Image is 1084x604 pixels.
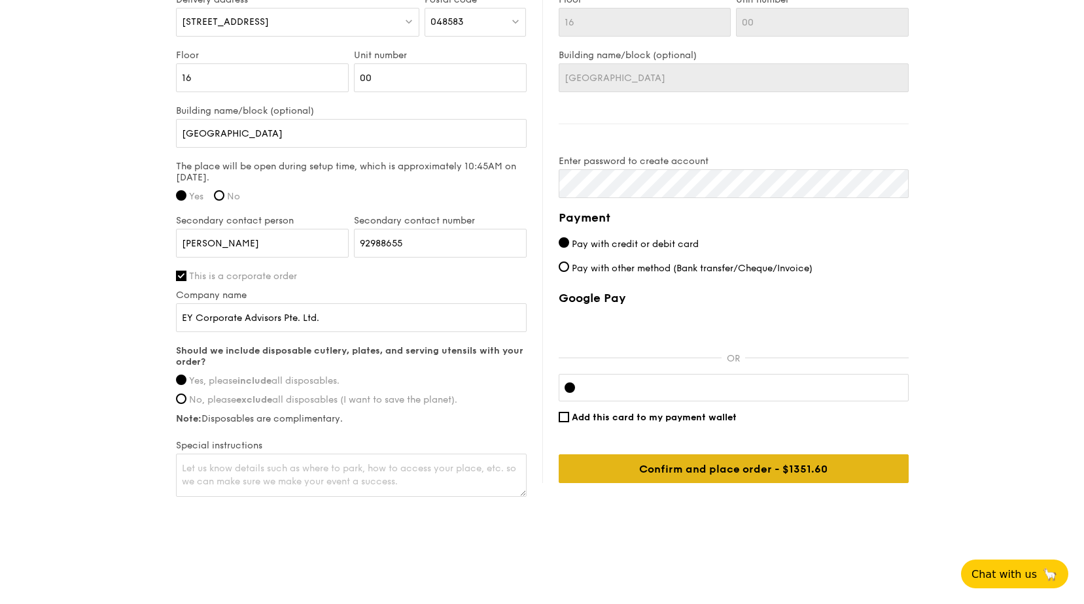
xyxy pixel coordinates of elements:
[176,394,186,404] input: No, pleaseexcludeall disposables (I want to save the planet).
[559,50,909,61] label: Building name/block (optional)
[559,291,909,305] label: Google Pay
[511,16,520,26] img: icon-dropdown.fa26e9f9.svg
[354,50,527,61] label: Unit number
[354,215,527,226] label: Secondary contact number
[559,237,569,248] input: Pay with credit or debit card
[176,50,349,61] label: Floor
[227,191,240,202] span: No
[176,215,349,226] label: Secondary contact person
[189,375,340,386] span: Yes, please all disposables.
[404,16,413,26] img: icon-dropdown.fa26e9f9.svg
[182,16,269,27] span: [STREET_ADDRESS]
[176,161,527,183] label: The place will be open during setup time, which is approximately 10:45AM on [DATE].
[961,560,1068,588] button: Chat with us🦙
[176,413,527,424] label: Disposables are complimentary.
[572,263,813,274] span: Pay with other method (Bank transfer/Cheque/Invoice)
[722,353,745,364] p: OR
[586,382,903,393] iframe: Secure card payment input frame
[572,239,699,250] span: Pay with credit or debit card
[176,440,527,451] label: Special instructions
[189,394,457,405] span: No, please all disposables (I want to save the planet).
[176,105,527,116] label: Building name/block (optional)
[559,156,909,167] label: Enter password to create account
[237,375,271,386] strong: include
[559,261,569,272] input: Pay with other method (Bank transfer/Cheque/Invoice)
[559,209,909,227] h4: Payment
[1042,567,1058,582] span: 🦙
[176,345,523,367] strong: Should we include disposable cutlery, plates, and serving utensils with your order?
[176,413,201,424] strong: Note:
[572,412,737,423] span: Add this card to my payment wallet
[189,191,203,202] span: Yes
[430,16,463,27] span: 048583
[176,375,186,385] input: Yes, pleaseincludeall disposables.
[214,190,224,201] input: No
[176,290,527,301] label: Company name
[559,454,909,483] input: Confirm and place order - $1351.60
[971,568,1037,580] span: Chat with us
[236,394,272,405] strong: exclude
[189,271,297,282] span: This is a corporate order
[176,271,186,281] input: This is a corporate order
[176,190,186,201] input: Yes
[559,313,909,342] iframe: Secure payment button frame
